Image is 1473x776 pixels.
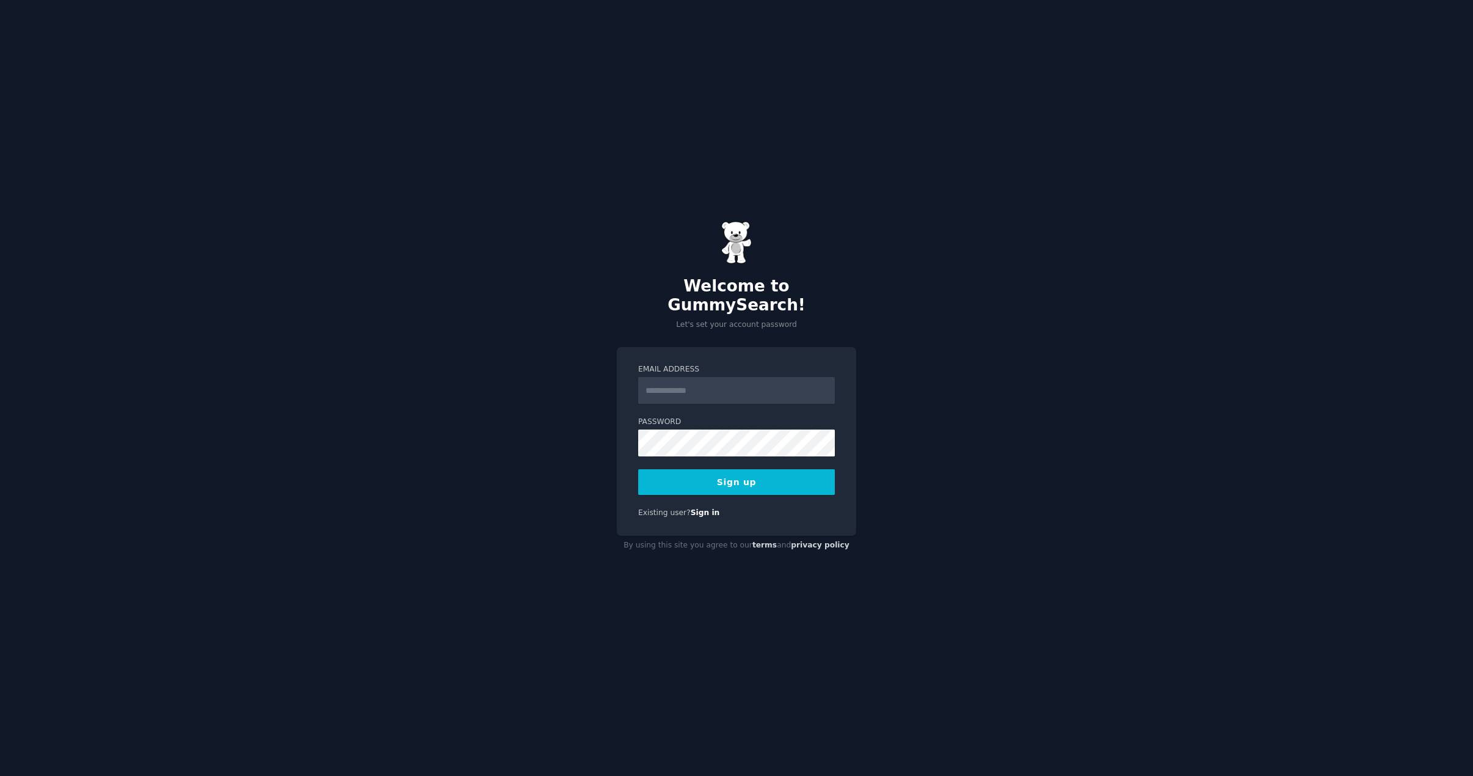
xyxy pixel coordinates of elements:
span: Existing user? [638,508,691,517]
img: Gummy Bear [721,221,752,264]
a: privacy policy [791,541,849,549]
p: Let's set your account password [617,320,856,331]
label: Email Address [638,364,835,375]
button: Sign up [638,469,835,495]
a: terms [752,541,777,549]
label: Password [638,417,835,428]
div: By using this site you agree to our and [617,536,856,555]
a: Sign in [691,508,720,517]
h2: Welcome to GummySearch! [617,277,856,315]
